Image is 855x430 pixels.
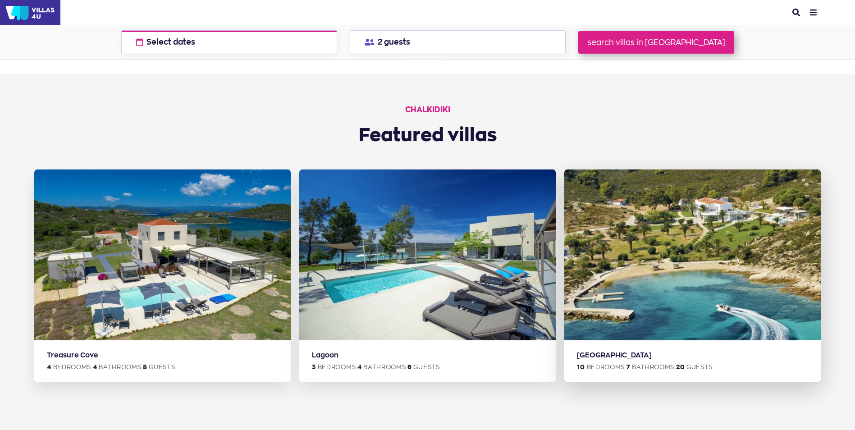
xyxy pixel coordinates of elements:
img: White House [564,169,821,340]
span: bathrooms [99,363,141,371]
button: 2 guests [350,30,566,54]
span: 4 [357,363,362,371]
img: Treasure Cove [34,169,291,340]
span: bedrooms [53,363,91,371]
span: 2 guests [378,38,410,46]
span: guests [149,363,175,371]
span: 4 [93,363,97,371]
h3: Treasure Cove [47,350,278,361]
span: 4 [47,363,51,371]
span: Select dates [146,38,195,46]
span: 7 [626,363,631,371]
span: bedrooms [587,363,625,371]
span: 10 [577,363,585,371]
a: search villas in [GEOGRAPHIC_DATA] [578,31,734,54]
span: bedrooms [318,363,356,371]
span: guests [686,363,713,371]
span: Chalkidiki [34,105,821,114]
h3: Lagoon [312,350,543,361]
button: Select dates [121,30,338,54]
span: bathrooms [363,363,406,371]
span: 8 [143,363,147,371]
span: 6 [407,363,412,371]
span: guests [413,363,439,371]
h2: Featured villas [34,105,821,146]
span: 3 [312,363,316,371]
img: Lagoon [299,169,556,340]
span: bathrooms [632,363,674,371]
span: 20 [676,363,685,371]
h3: [GEOGRAPHIC_DATA] [577,350,808,361]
